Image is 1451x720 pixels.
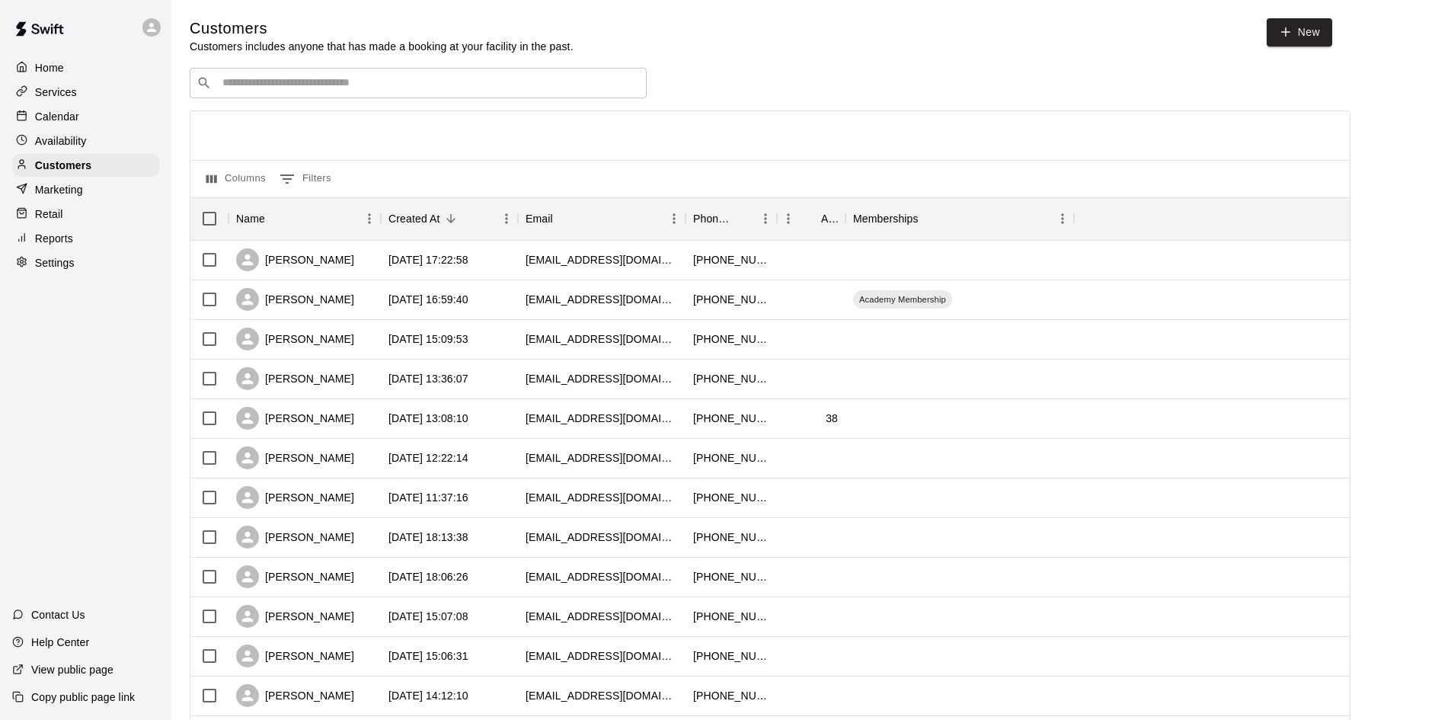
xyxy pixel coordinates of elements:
[826,411,838,426] div: 38
[388,292,468,307] div: 2025-08-14 16:59:40
[388,197,440,240] div: Created At
[693,252,769,267] div: +14803884923
[31,662,113,677] p: View public page
[12,81,159,104] a: Services
[236,486,354,509] div: [PERSON_NAME]
[236,367,354,390] div: [PERSON_NAME]
[236,328,354,350] div: [PERSON_NAME]
[31,635,89,650] p: Help Center
[388,252,468,267] div: 2025-08-14 17:22:58
[693,292,769,307] div: +18636025439
[526,530,678,545] div: ajohnson9988@gmail.com
[754,207,777,230] button: Menu
[35,133,87,149] p: Availability
[35,206,63,222] p: Retail
[35,109,79,124] p: Calendar
[526,688,678,703] div: crocira@gmail.com
[693,197,733,240] div: Phone Number
[236,446,354,469] div: [PERSON_NAME]
[35,85,77,100] p: Services
[495,207,518,230] button: Menu
[388,569,468,584] div: 2025-08-12 18:06:26
[388,411,468,426] div: 2025-08-13 13:08:10
[553,208,574,229] button: Sort
[229,197,381,240] div: Name
[693,569,769,584] div: +18637014081
[526,648,678,664] div: knskipper@gmail.com
[265,208,286,229] button: Sort
[388,450,468,466] div: 2025-08-13 12:22:14
[35,60,64,75] p: Home
[526,450,678,466] div: gsmom74713@gmail.com
[693,371,769,386] div: +19894137306
[358,207,381,230] button: Menu
[526,609,678,624] div: kappleton03@gmail.com
[693,530,769,545] div: +18635293178
[388,648,468,664] div: 2025-08-12 15:06:31
[236,684,354,707] div: [PERSON_NAME]
[236,407,354,430] div: [PERSON_NAME]
[440,208,462,229] button: Sort
[1267,18,1332,46] a: New
[190,68,647,98] div: Search customers by name or email
[693,609,769,624] div: +14077334799
[12,56,159,79] a: Home
[31,690,135,705] p: Copy public page link
[381,197,518,240] div: Created At
[12,227,159,250] a: Reports
[12,105,159,128] a: Calendar
[526,371,678,386] div: ljfitness1@gmail.com
[35,231,73,246] p: Reports
[853,197,919,240] div: Memberships
[693,688,769,703] div: +18018825596
[12,178,159,201] a: Marketing
[845,197,1074,240] div: Memberships
[12,203,159,226] a: Retail
[388,490,468,505] div: 2025-08-13 11:37:16
[686,197,777,240] div: Phone Number
[777,207,800,230] button: Menu
[693,450,769,466] div: +14079659565
[693,490,769,505] div: +17169823925
[526,292,678,307] div: christyweatherholt@gmail.com
[733,208,754,229] button: Sort
[190,18,574,39] h5: Customers
[919,208,940,229] button: Sort
[276,167,335,191] button: Show filters
[203,167,270,191] button: Select columns
[388,609,468,624] div: 2025-08-12 15:07:08
[526,411,678,426] div: jspineda86@gmail.com
[800,208,821,229] button: Sort
[236,248,354,271] div: [PERSON_NAME]
[693,411,769,426] div: +18634121423
[236,565,354,588] div: [PERSON_NAME]
[663,207,686,230] button: Menu
[518,197,686,240] div: Email
[35,182,83,197] p: Marketing
[1051,207,1074,230] button: Menu
[388,530,468,545] div: 2025-08-12 18:13:38
[526,331,678,347] div: kmhill2428@gmail.com
[388,688,468,703] div: 2025-08-12 14:12:10
[12,154,159,177] a: Customers
[777,197,845,240] div: Age
[35,255,75,270] p: Settings
[12,251,159,274] a: Settings
[236,645,354,667] div: [PERSON_NAME]
[12,130,159,152] a: Availability
[190,39,574,54] p: Customers includes anyone that has made a booking at your facility in the past.
[236,605,354,628] div: [PERSON_NAME]
[526,490,678,505] div: marypivarunas@gmail.com
[526,252,678,267] div: evajimenez906@gmail.com
[388,371,468,386] div: 2025-08-13 13:36:07
[821,197,838,240] div: Age
[693,648,769,664] div: +17709907107
[693,331,769,347] div: +18634093135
